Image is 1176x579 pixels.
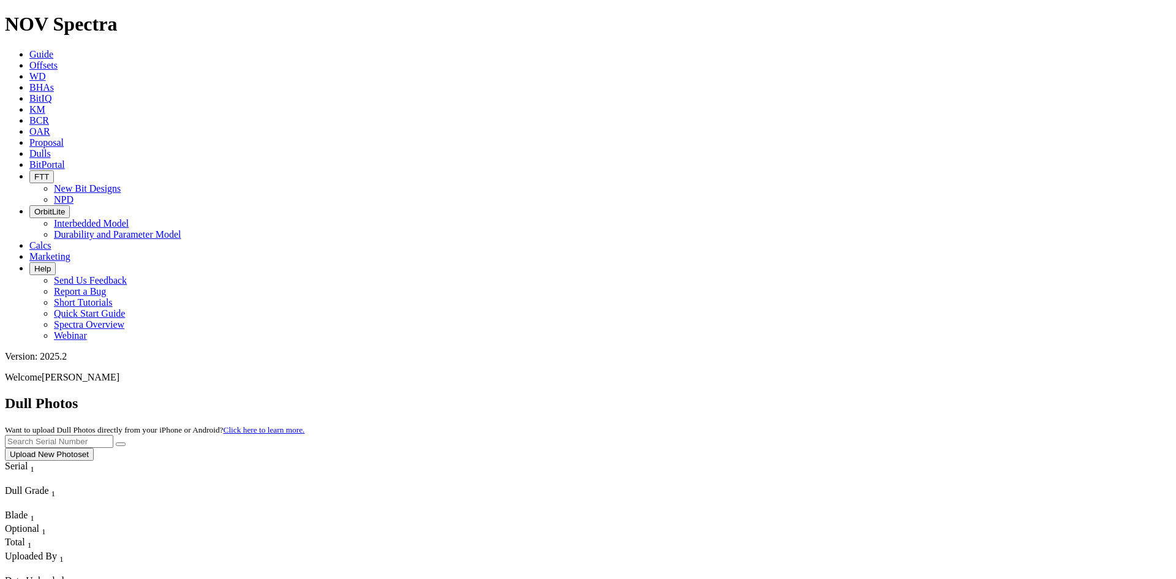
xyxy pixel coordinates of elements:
[5,499,91,510] div: Column Menu
[54,229,181,240] a: Durability and Parameter Model
[29,126,50,137] a: OAR
[30,461,34,471] span: Sort None
[54,183,121,194] a: New Bit Designs
[29,205,70,218] button: OrbitLite
[34,172,49,181] span: FTT
[51,485,56,496] span: Sort None
[5,510,48,523] div: Sort None
[5,523,48,537] div: Sort None
[5,537,25,547] span: Total
[42,372,119,382] span: [PERSON_NAME]
[5,435,113,448] input: Search Serial Number
[5,448,94,461] button: Upload New Photoset
[59,551,64,561] span: Sort None
[28,537,32,547] span: Sort None
[5,372,1171,383] p: Welcome
[224,425,305,434] a: Click here to learn more.
[30,513,34,523] sub: 1
[5,523,39,534] span: Optional
[28,541,32,550] sub: 1
[34,264,51,273] span: Help
[29,148,51,159] a: Dulls
[29,71,46,81] a: WD
[29,170,54,183] button: FTT
[5,551,121,575] div: Sort None
[5,551,121,564] div: Uploaded By Sort None
[5,510,28,520] span: Blade
[5,461,57,485] div: Sort None
[29,49,53,59] a: Guide
[54,319,124,330] a: Spectra Overview
[29,93,51,104] a: BitIQ
[54,308,125,319] a: Quick Start Guide
[54,297,113,308] a: Short Tutorials
[29,82,54,93] a: BHAs
[51,489,56,498] sub: 1
[29,137,64,148] a: Proposal
[5,510,48,523] div: Blade Sort None
[5,537,48,550] div: Sort None
[5,564,121,575] div: Column Menu
[54,275,127,286] a: Send Us Feedback
[5,395,1171,412] h2: Dull Photos
[5,485,49,496] span: Dull Grade
[59,554,64,564] sub: 1
[54,330,87,341] a: Webinar
[54,286,106,297] a: Report a Bug
[5,485,91,499] div: Dull Grade Sort None
[5,523,48,537] div: Optional Sort None
[29,251,70,262] a: Marketing
[5,461,57,474] div: Serial Sort None
[54,194,73,205] a: NPD
[30,464,34,474] sub: 1
[5,425,304,434] small: Want to upload Dull Photos directly from your iPhone or Android?
[5,461,28,471] span: Serial
[5,485,91,510] div: Sort None
[42,523,46,534] span: Sort None
[54,218,129,229] a: Interbedded Model
[42,527,46,536] sub: 1
[34,207,65,216] span: OrbitLite
[5,537,48,550] div: Total Sort None
[30,510,34,520] span: Sort None
[29,104,45,115] a: KM
[29,115,49,126] a: BCR
[5,351,1171,362] div: Version: 2025.2
[29,60,58,70] a: Offsets
[29,240,51,251] a: Calcs
[5,13,1171,36] h1: NOV Spectra
[29,262,56,275] button: Help
[5,551,57,561] span: Uploaded By
[29,159,65,170] a: BitPortal
[5,474,57,485] div: Column Menu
